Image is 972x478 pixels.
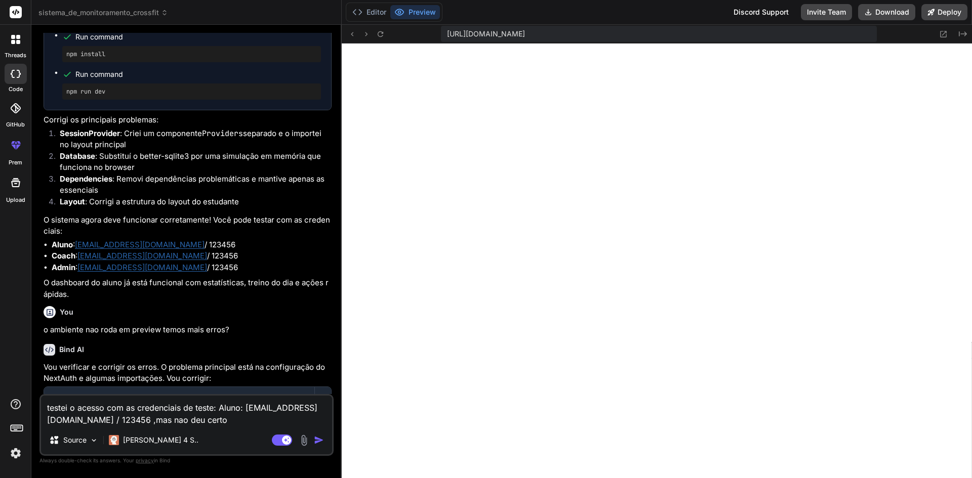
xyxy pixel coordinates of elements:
[44,362,332,384] p: Vou verificar e corrigir os erros. O problema principal está na configuração do NextAuth e alguma...
[342,44,972,478] iframe: Preview
[63,435,87,445] p: Source
[7,445,24,462] img: settings
[66,88,317,96] pre: npm run dev
[60,128,120,138] strong: SessionProvider
[202,128,243,139] code: Providers
[44,277,332,300] p: O dashboard do aluno já está funcional com estatísticas, treino do dia e ações rápidas.
[66,50,317,58] pre: npm install
[44,387,314,420] button: Sistema de Monitoramento CrossFitClick to open Workbench
[52,128,332,151] li: : Criei um componente separado e o importei no layout principal
[801,4,852,20] button: Invite Team
[6,196,25,204] label: Upload
[52,262,332,274] li: : / 123456
[52,173,332,196] li: : Removi dependências problemáticas e mantive apenas as essenciais
[52,239,332,251] li: : / 123456
[52,250,332,262] li: : / 123456
[90,436,98,445] img: Pick Models
[123,435,198,445] p: [PERSON_NAME] 4 S..
[77,251,207,260] a: [EMAIL_ADDRESS][DOMAIN_NAME]
[44,114,332,126] p: Corrigi os principais problemas:
[75,240,205,249] a: [EMAIL_ADDRESS][DOMAIN_NAME]
[727,4,795,20] div: Discord Support
[77,263,207,272] a: [EMAIL_ADDRESS][DOMAIN_NAME]
[75,69,321,79] span: Run command
[38,8,168,18] span: sistema_de_monitoramento_crossfit
[6,120,25,129] label: GitHub
[44,214,332,237] p: O sistema agora deve funcionar corretamente! Você pode testar com as credenciais:
[59,344,84,355] h6: Bind AI
[52,196,332,210] li: : Corrigi a estrutura do layout do estudante
[39,456,334,465] p: Always double-check its answers. Your in Bind
[136,457,154,463] span: privacy
[60,197,85,206] strong: Layout
[41,396,332,426] textarea: testei o acesso com as credenciais de teste: Aluno: [EMAIL_ADDRESS][DOMAIN_NAME] / 123456 ,mas na...
[9,85,23,94] label: code
[75,32,321,42] span: Run command
[9,158,22,167] label: prem
[109,435,119,445] img: Claude 4 Sonnet
[60,307,73,317] h6: You
[52,263,75,272] strong: Admin
[52,251,75,260] strong: Coach
[60,151,95,161] strong: Database
[447,29,525,39] span: [URL][DOMAIN_NAME]
[298,434,310,446] img: attachment
[390,5,440,19] button: Preview
[314,435,324,445] img: icon
[60,174,112,184] strong: Dependencies
[52,151,332,173] li: : Substituí o better-sqlite3 por uma simulação em memória que funciona no browser
[858,4,915,20] button: Download
[52,240,73,249] strong: Aluno
[921,4,967,20] button: Deploy
[5,51,26,60] label: threads
[348,5,390,19] button: Editor
[44,324,332,336] p: o ambiente nao roda em preview temos mais erros?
